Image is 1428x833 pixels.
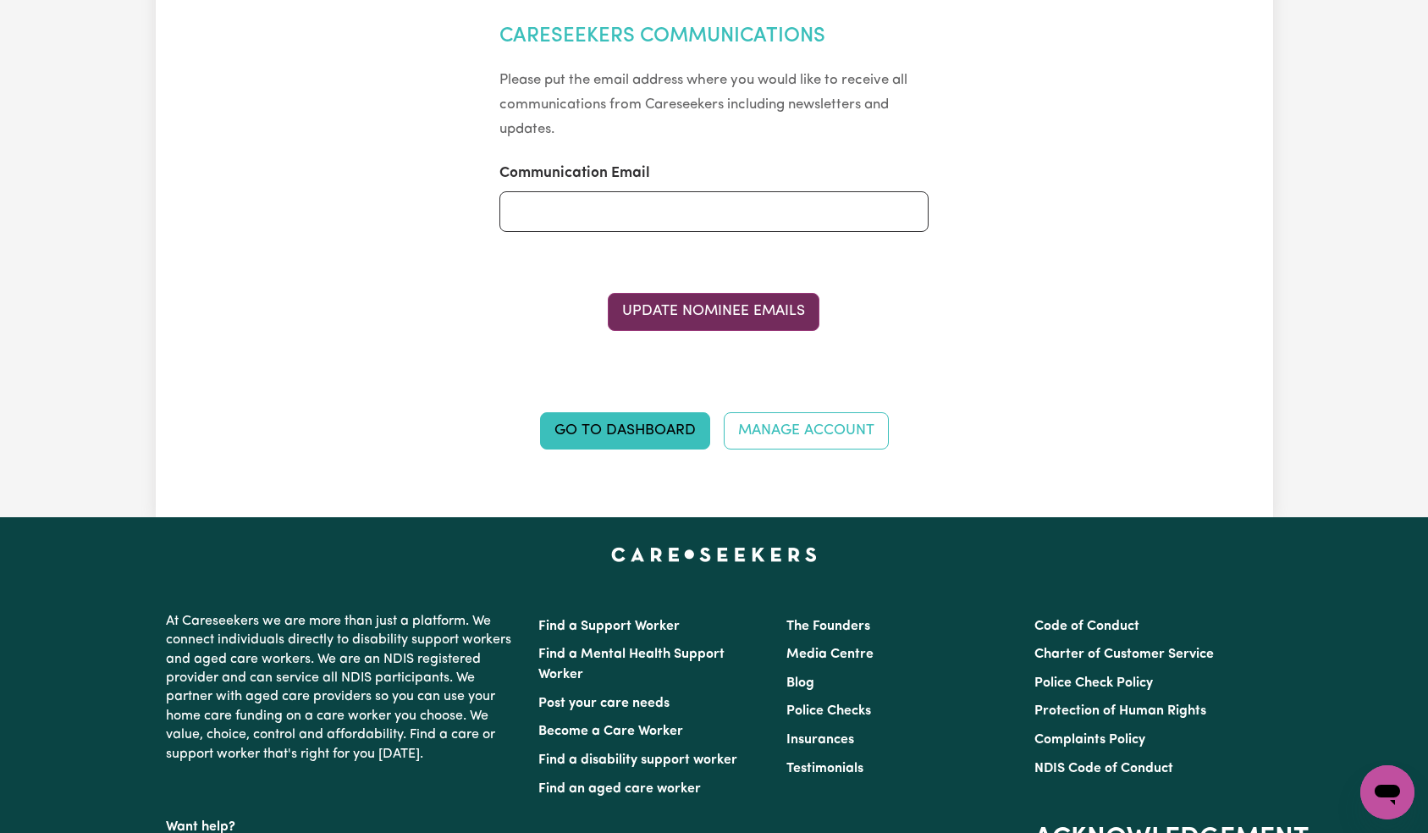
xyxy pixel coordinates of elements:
[786,676,814,690] a: Blog
[786,762,863,775] a: Testimonials
[786,620,870,633] a: The Founders
[786,648,874,661] a: Media Centre
[538,648,725,681] a: Find a Mental Health Support Worker
[538,620,680,633] a: Find a Support Worker
[538,697,670,710] a: Post your care needs
[1034,762,1173,775] a: NDIS Code of Conduct
[1360,765,1414,819] iframe: Button to launch messaging window
[538,782,701,796] a: Find an aged care worker
[786,733,854,747] a: Insurances
[499,73,907,136] small: Please put the email address where you would like to receive all communications from Careseekers ...
[608,293,819,330] button: Update Nominee Emails
[1034,676,1153,690] a: Police Check Policy
[786,704,871,718] a: Police Checks
[166,605,518,770] p: At Careseekers we are more than just a platform. We connect individuals directly to disability su...
[1034,620,1139,633] a: Code of Conduct
[1034,733,1145,747] a: Complaints Policy
[611,548,817,561] a: Careseekers home page
[1034,704,1206,718] a: Protection of Human Rights
[724,412,889,450] a: Manage Account
[540,412,710,450] a: Go to Dashboard
[499,163,650,185] label: Communication Email
[1034,648,1214,661] a: Charter of Customer Service
[538,753,737,767] a: Find a disability support worker
[499,25,929,49] h2: Careseekers Communications
[538,725,683,738] a: Become a Care Worker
